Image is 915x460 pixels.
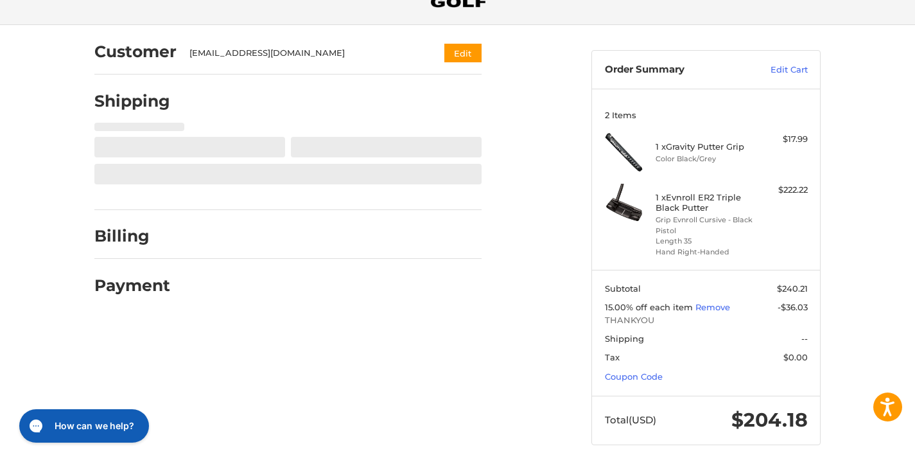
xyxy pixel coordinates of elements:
[656,247,754,258] li: Hand Right-Handed
[743,64,808,76] a: Edit Cart
[778,302,808,312] span: -$36.03
[94,276,170,296] h2: Payment
[809,425,915,460] iframe: Google Customer Reviews
[605,283,641,294] span: Subtotal
[13,405,153,447] iframe: Gorgias live chat messenger
[605,333,644,344] span: Shipping
[656,192,754,213] h4: 1 x Evnroll ER2 Triple Black Putter
[444,44,482,62] button: Edit
[656,236,754,247] li: Length 35
[801,333,808,344] span: --
[94,91,170,111] h2: Shipping
[656,154,754,164] li: Color Black/Grey
[695,302,730,312] a: Remove
[605,302,695,312] span: 15.00% off each item
[656,141,754,152] h4: 1 x Gravity Putter Grip
[656,215,754,236] li: Grip Evnroll Cursive - Black Pistol
[605,110,808,120] h3: 2 Items
[757,133,808,146] div: $17.99
[605,414,656,426] span: Total (USD)
[605,64,743,76] h3: Order Summary
[783,352,808,362] span: $0.00
[605,352,620,362] span: Tax
[94,226,170,246] h2: Billing
[757,184,808,197] div: $222.22
[605,371,663,382] a: Coupon Code
[189,47,420,60] div: [EMAIL_ADDRESS][DOMAIN_NAME]
[605,314,808,327] span: THANKYOU
[94,42,177,62] h2: Customer
[777,283,808,294] span: $240.21
[731,408,808,432] span: $204.18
